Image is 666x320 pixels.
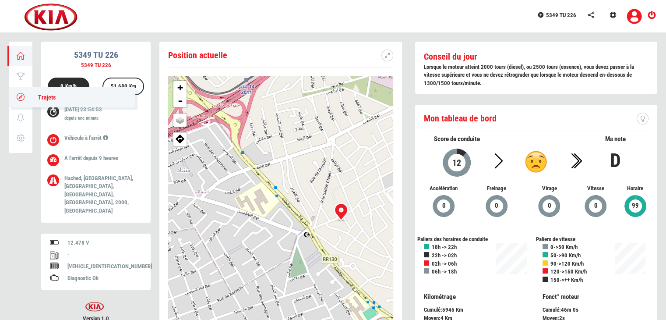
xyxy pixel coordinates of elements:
[536,235,655,244] div: Paliers de vitesse
[424,292,530,302] p: Kilométrage
[83,155,118,161] span: depuis 9 heures
[107,78,140,96] div: 51 680
[432,244,457,250] b: 18h -> 22h
[424,306,440,313] span: Cumulé
[432,252,457,259] b: 22h -> 02h
[525,151,547,173] img: d.png
[631,201,639,211] span: 99
[168,50,227,60] span: Position actuelle
[476,185,516,193] span: Freinage
[80,302,109,312] img: sayartech-logo.png
[74,50,118,60] b: 5349 TU 226
[41,61,151,70] div: 5349 TU 226
[442,306,455,313] span: 5945
[605,135,626,143] span: Ma note
[64,115,99,122] label: depuis une minute
[424,64,634,86] b: Lorsque le moteur atteint 2000 tours (diesel), ou 2500 tours (essence), vous devez passer à la vi...
[494,201,499,211] span: 0
[9,87,135,107] a: Trajets
[64,155,82,161] span: À l'arrêt
[64,134,137,142] p: Véhicule à l'arrêt
[64,174,137,215] p: Hached, [GEOGRAPHIC_DATA], [GEOGRAPHIC_DATA], [GEOGRAPHIC_DATA], [GEOGRAPHIC_DATA], 2000, [GEOGRA...
[64,106,137,124] p: [DATE] 23:54:53
[550,277,583,283] b: 150->++ Km/h
[424,185,464,193] span: Accélération
[550,244,578,250] b: 0->50 Km/h
[456,306,463,313] span: Km
[173,94,187,107] a: Zoom out
[65,83,77,90] label: Km/h
[173,133,187,143] span: Afficher ma position sur google map
[434,135,480,143] span: Score de conduite
[67,263,142,271] div: [VEHICLE_IDENTIFICATION_NUMBER]
[610,149,621,172] b: D
[550,260,584,267] b: 90->120 Km/h
[452,157,462,168] span: 12
[173,81,187,94] a: Zoom in
[67,274,142,283] div: Diagnostic Ok
[594,201,598,211] span: 0
[432,260,457,267] b: 02h -> 06h
[529,185,569,193] span: Virage
[417,235,536,244] div: Paliers des horaires de conduite
[622,185,648,193] span: Horaire
[546,12,576,18] span: 5349 TU 226
[543,292,648,302] p: Fonct° moteur
[561,306,578,313] span: 46m 0s
[547,201,552,211] span: 0
[129,83,136,90] label: Km
[176,134,185,143] img: directions.png
[432,268,457,275] b: 06h -> 18h
[441,201,446,211] span: 0
[550,268,587,275] b: 120->150 Km/h
[29,94,56,101] span: Trajets
[543,306,559,313] span: Cumulé
[67,239,142,247] div: 12.478 V
[424,51,477,62] b: Conseil du jour
[582,185,609,193] span: Vitesse
[67,251,142,259] div: -
[173,114,187,127] a: Layers
[424,113,497,124] span: Mon tableau de bord
[56,78,81,96] div: 0
[550,252,581,259] b: 50->90 Km/h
